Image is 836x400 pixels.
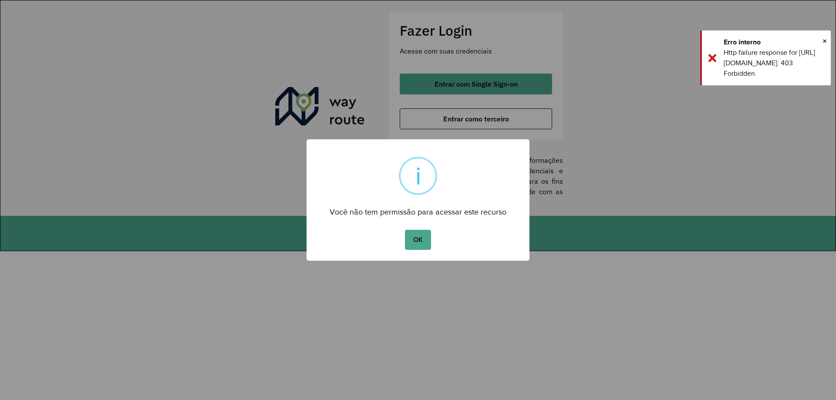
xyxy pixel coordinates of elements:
div: Você não tem permissão para acessar este recurso [307,199,529,219]
div: Http failure response for [URL][DOMAIN_NAME]: 403 Forbidden [724,47,824,79]
div: i [415,158,421,193]
button: Close [823,34,827,47]
button: OK [405,230,431,250]
span: × [823,34,827,47]
div: Erro interno [724,37,824,47]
